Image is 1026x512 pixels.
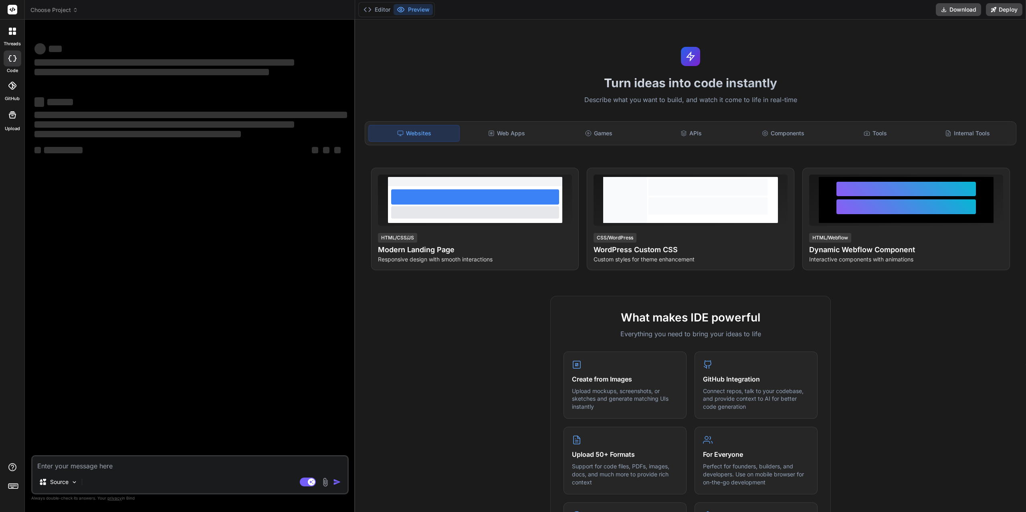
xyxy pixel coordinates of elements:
label: threads [4,40,21,47]
span: ‌ [34,131,241,137]
p: Source [50,478,69,486]
div: Components [738,125,828,142]
span: ‌ [34,147,41,153]
span: ‌ [34,43,46,54]
button: Preview [394,4,433,15]
span: Choose Project [30,6,78,14]
p: Always double-check its answers. Your in Bind [31,494,349,502]
p: Describe what you want to build, and watch it come to life in real-time [360,95,1021,105]
span: ‌ [49,46,62,52]
div: Tools [830,125,921,142]
h4: Modern Landing Page [378,244,572,255]
p: Everything you need to bring your ideas to life [563,329,818,339]
h4: For Everyone [703,450,809,459]
div: HTML/CSS/JS [378,233,417,243]
h1: Turn ideas into code instantly [360,76,1021,90]
label: Upload [5,125,20,132]
div: Internal Tools [922,125,1013,142]
p: Custom styles for theme enhancement [594,255,788,263]
span: privacy [107,496,122,500]
label: code [7,67,18,74]
div: Web Apps [461,125,552,142]
div: Websites [368,125,460,142]
span: ‌ [334,147,341,153]
label: GitHub [5,95,20,102]
span: ‌ [34,121,294,128]
h4: GitHub Integration [703,374,809,384]
img: Pick Models [71,479,78,486]
p: Support for code files, PDFs, images, docs, and much more to provide rich context [572,462,678,486]
p: Responsive design with smooth interactions [378,255,572,263]
div: HTML/Webflow [809,233,851,243]
h4: Create from Images [572,374,678,384]
span: ‌ [34,69,269,75]
span: ‌ [44,147,83,153]
div: CSS/WordPress [594,233,636,243]
span: ‌ [312,147,318,153]
button: Editor [360,4,394,15]
span: ‌ [34,112,347,118]
h4: WordPress Custom CSS [594,244,788,255]
h2: What makes IDE powerful [563,309,818,326]
button: Deploy [986,3,1022,16]
p: Connect repos, talk to your codebase, and provide context to AI for better code generation [703,387,809,411]
img: attachment [321,478,330,487]
span: ‌ [47,99,73,105]
div: Games [553,125,644,142]
h4: Dynamic Webflow Component [809,244,1003,255]
span: ‌ [34,59,294,66]
span: ‌ [323,147,329,153]
h4: Upload 50+ Formats [572,450,678,459]
img: icon [333,478,341,486]
p: Upload mockups, screenshots, or sketches and generate matching UIs instantly [572,387,678,411]
button: Download [936,3,981,16]
span: ‌ [34,97,44,107]
div: APIs [646,125,736,142]
p: Perfect for founders, builders, and developers. Use on mobile browser for on-the-go development [703,462,809,486]
p: Interactive components with animations [809,255,1003,263]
